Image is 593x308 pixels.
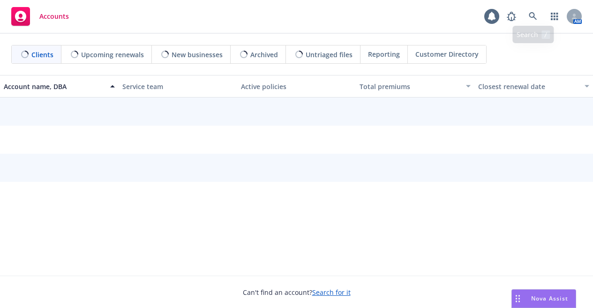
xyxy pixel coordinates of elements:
button: Closest renewal date [474,75,593,98]
button: Nova Assist [511,289,576,308]
div: Active policies [241,82,352,91]
span: Accounts [39,13,69,20]
a: Switch app [545,7,564,26]
a: Search for it [312,288,351,297]
span: Clients [31,50,53,60]
div: Drag to move [512,290,524,308]
a: Search [524,7,542,26]
a: Report a Bug [502,7,521,26]
div: Account name, DBA [4,82,105,91]
div: Closest renewal date [478,82,579,91]
span: Reporting [368,49,400,59]
span: Upcoming renewals [81,50,144,60]
span: Archived [250,50,278,60]
span: Nova Assist [531,294,568,302]
span: Can't find an account? [243,287,351,297]
span: New businesses [172,50,223,60]
button: Total premiums [356,75,474,98]
a: Accounts [8,3,73,30]
span: Customer Directory [415,49,479,59]
div: Total premiums [360,82,460,91]
button: Active policies [237,75,356,98]
span: Untriaged files [306,50,353,60]
div: Service team [122,82,233,91]
button: Service team [119,75,237,98]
